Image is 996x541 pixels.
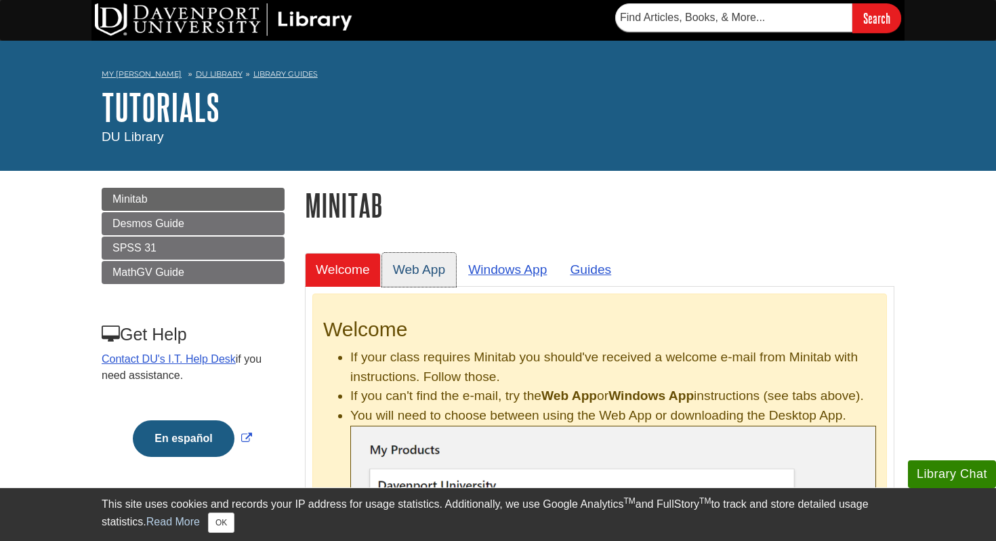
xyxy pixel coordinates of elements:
input: Find Articles, Books, & More... [615,3,852,32]
nav: breadcrumb [102,65,894,87]
a: DU Library [196,69,243,79]
span: Desmos Guide [112,218,184,229]
span: MathGV Guide [112,266,184,278]
b: Web App [541,388,597,403]
sup: TM [623,496,635,506]
h3: Get Help [102,325,283,344]
h2: Welcome [323,318,876,341]
button: Close [208,513,234,533]
a: Contact DU's I.T. Help Desk [102,353,236,365]
a: SPSS 31 [102,237,285,260]
a: Web App [382,253,457,286]
form: Searches DU Library's articles, books, and more [615,3,901,33]
span: Minitab [112,193,148,205]
div: Guide Page Menu [102,188,285,480]
a: Welcome [305,253,381,286]
a: Windows App [457,253,558,286]
a: Guides [559,253,622,286]
li: If you can't find the e-mail, try the or instructions (see tabs above). [350,386,876,406]
b: Windows App [608,388,694,403]
a: My [PERSON_NAME] [102,68,182,80]
a: Library Guides [253,69,318,79]
li: If your class requires Minitab you should've received a welcome e-mail from Minitab with instruct... [350,348,876,387]
div: This site uses cookies and records your IP address for usage statistics. Additionally, we use Goo... [102,496,894,533]
span: DU Library [102,129,164,144]
a: Tutorials [102,86,220,128]
a: Desmos Guide [102,212,285,235]
sup: TM [699,496,711,506]
button: Library Chat [908,460,996,488]
a: Minitab [102,188,285,211]
button: En español [133,420,234,457]
p: if you need assistance. [102,351,283,384]
span: SPSS 31 [112,242,157,254]
a: Read More [146,516,200,527]
a: Link opens in new window [129,433,255,444]
h1: Minitab [305,188,894,222]
a: MathGV Guide [102,261,285,284]
img: DU Library [95,3,352,36]
input: Search [852,3,901,33]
